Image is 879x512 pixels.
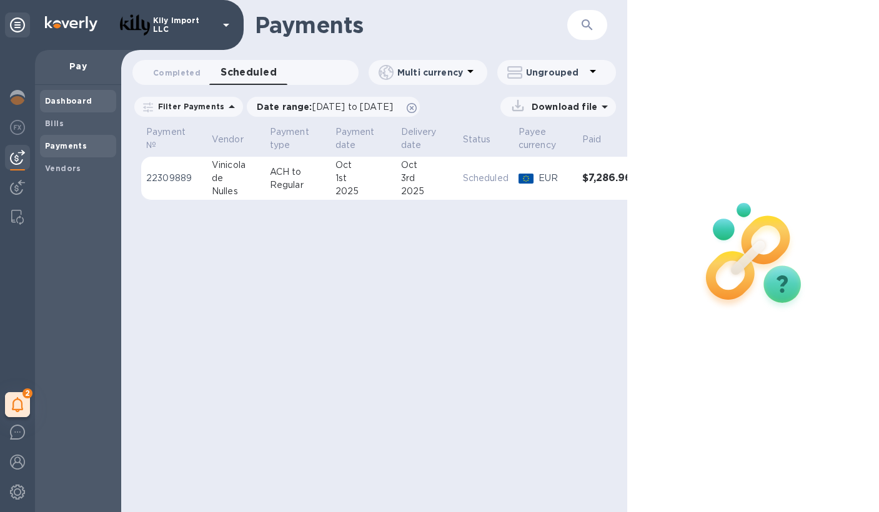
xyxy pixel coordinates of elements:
[519,126,556,152] p: Payee currency
[582,133,618,146] span: Paid
[401,126,453,152] span: Delivery date
[270,165,325,192] p: ACH to Regular
[463,133,507,146] span: Status
[146,126,186,152] p: Payment №
[212,159,260,172] div: Vinicola
[247,97,420,117] div: Date range:[DATE] to [DATE]
[270,126,309,152] p: Payment type
[45,16,97,31] img: Logo
[335,185,391,198] div: 2025
[539,172,572,185] p: EUR
[335,172,391,185] div: 1st
[463,133,491,146] p: Status
[526,66,585,79] p: Ungrouped
[146,126,202,152] span: Payment №
[312,102,393,112] span: [DATE] to [DATE]
[153,101,224,112] p: Filter Payments
[401,159,453,172] div: Oct
[22,388,32,398] span: 2
[401,126,437,152] p: Delivery date
[255,12,567,38] h1: Payments
[519,126,572,152] span: Payee currency
[45,60,111,72] p: Pay
[582,133,602,146] p: Paid
[153,16,216,34] p: Kily Import LLC
[335,126,375,152] p: Payment date
[45,96,92,106] b: Dashboard
[45,164,81,173] b: Vendors
[257,101,399,113] p: Date range :
[212,133,260,146] span: Vendor
[397,66,463,79] p: Multi currency
[582,172,632,184] h3: $7,286.96
[335,159,391,172] div: Oct
[212,133,244,146] p: Vendor
[212,185,260,198] div: Nulles
[10,120,25,135] img: Foreign exchange
[212,172,260,185] div: de
[45,119,64,128] b: Bills
[527,101,597,113] p: Download file
[401,172,453,185] div: 3rd
[463,172,509,185] p: Scheduled
[221,64,277,81] span: Scheduled
[401,185,453,198] div: 2025
[45,141,87,150] b: Payments
[270,126,325,152] span: Payment type
[153,66,201,79] span: Completed
[335,126,391,152] span: Payment date
[146,172,202,185] p: 22309889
